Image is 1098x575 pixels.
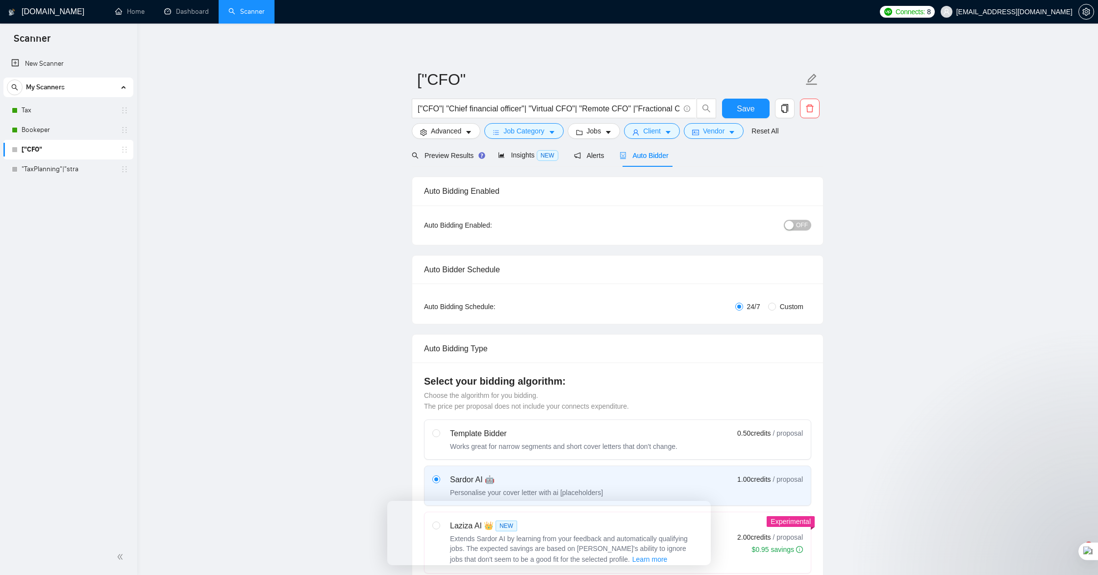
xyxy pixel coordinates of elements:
[424,392,629,410] span: Choose the algorithm for you bidding. The price per proposal does not include your connects expen...
[549,129,555,136] span: caret-down
[417,67,803,92] input: Scanner name...
[697,99,716,118] button: search
[228,7,265,16] a: searchScanner
[805,73,818,86] span: edit
[431,126,461,136] span: Advanced
[22,101,115,120] a: Tax
[26,78,65,97] span: My Scanners
[424,301,553,312] div: Auto Bidding Schedule:
[568,123,621,139] button: folderJobscaret-down
[796,220,808,231] span: OFF
[692,129,699,136] span: idcard
[121,146,128,154] span: holder
[503,126,544,136] span: Job Category
[800,104,819,113] span: delete
[121,165,128,173] span: holder
[117,552,126,562] span: double-left
[7,84,22,91] span: search
[576,129,583,136] span: folder
[574,152,604,159] span: Alerts
[800,99,820,118] button: delete
[1078,4,1094,20] button: setting
[387,501,711,565] iframe: Survey from GigRadar.io
[884,8,892,16] img: upwork-logo.png
[728,129,735,136] span: caret-down
[3,78,133,179] li: My Scanners
[665,129,672,136] span: caret-down
[776,301,807,312] span: Custom
[450,442,677,451] div: Works great for narrow segments and short cover letters that don't change.
[424,177,811,205] div: Auto Bidding Enabled
[498,152,505,158] span: area-chart
[3,54,133,74] li: New Scanner
[450,488,603,497] div: Personalise your cover letter with ai [placeholders]
[796,546,803,553] span: info-circle
[8,4,15,20] img: logo
[775,104,794,113] span: copy
[943,8,950,15] span: user
[574,152,581,159] span: notification
[927,6,931,17] span: 8
[775,99,795,118] button: copy
[743,301,764,312] span: 24/7
[121,106,128,114] span: holder
[703,126,724,136] span: Vendor
[751,126,778,136] a: Reset All
[1085,542,1093,549] span: 7
[465,129,472,136] span: caret-down
[424,335,811,363] div: Auto Bidding Type
[752,545,803,554] div: $0.95 savings
[450,474,603,486] div: Sardor AI 🤖
[424,220,553,231] div: Auto Bidding Enabled:
[537,150,558,161] span: NEW
[412,123,480,139] button: settingAdvancedcaret-down
[896,6,925,17] span: Connects:
[412,152,419,159] span: search
[737,532,771,543] span: 2.00 credits
[684,105,690,112] span: info-circle
[484,123,563,139] button: barsJob Categorycaret-down
[1078,8,1094,16] a: setting
[22,159,115,179] a: "TaxPlanning"|"stra
[632,129,639,136] span: user
[450,428,677,440] div: Template Bidder
[7,79,23,95] button: search
[424,374,811,388] h4: Select your bidding algorithm:
[115,7,145,16] a: homeHome
[1065,542,1088,565] iframe: Intercom live chat
[493,129,499,136] span: bars
[722,99,770,118] button: Save
[22,120,115,140] a: Bookeper
[412,152,482,159] span: Preview Results
[773,532,803,542] span: / proposal
[420,129,427,136] span: setting
[737,103,754,115] span: Save
[620,152,668,159] span: Auto Bidder
[605,129,612,136] span: caret-down
[773,428,803,438] span: / proposal
[697,104,716,113] span: search
[121,126,128,134] span: holder
[498,151,558,159] span: Insights
[6,31,58,52] span: Scanner
[164,7,209,16] a: dashboardDashboard
[477,151,486,160] div: Tooltip anchor
[620,152,626,159] span: robot
[771,518,811,525] span: Experimental
[643,126,661,136] span: Client
[737,428,771,439] span: 0.50 credits
[22,140,115,159] a: ["CFO"
[11,54,125,74] a: New Scanner
[684,123,744,139] button: idcardVendorcaret-down
[424,256,811,284] div: Auto Bidder Schedule
[737,474,771,485] span: 1.00 credits
[773,474,803,484] span: / proposal
[624,123,680,139] button: userClientcaret-down
[587,126,601,136] span: Jobs
[418,103,679,115] input: Search Freelance Jobs...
